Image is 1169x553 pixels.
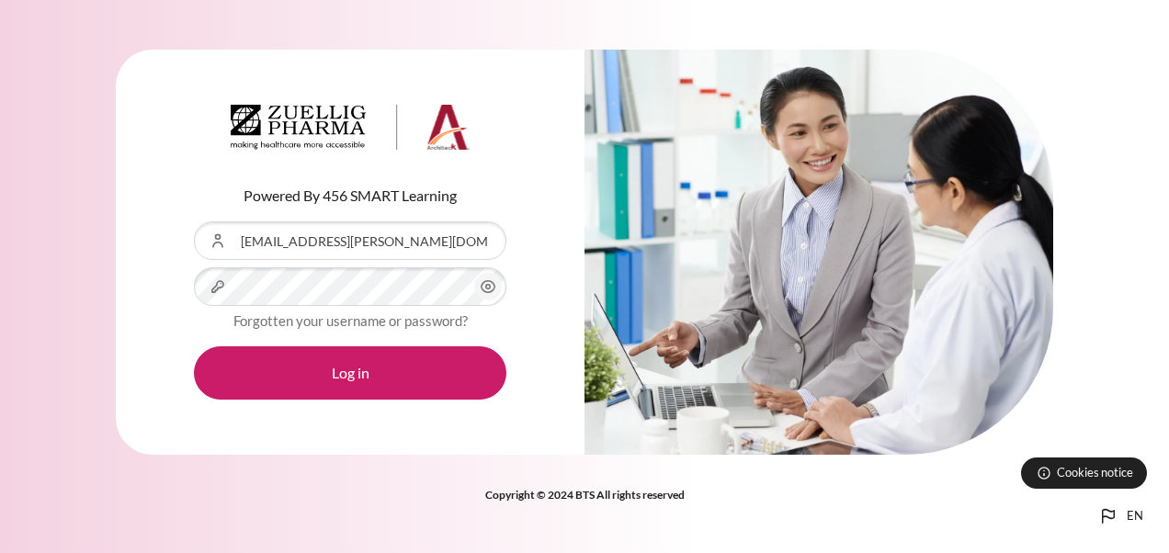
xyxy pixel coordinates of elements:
[194,185,506,207] p: Powered By 456 SMART Learning
[1090,498,1151,535] button: Languages
[231,105,470,151] img: Architeck
[1021,457,1147,489] button: Cookies notice
[194,346,506,400] button: Log in
[194,221,506,260] input: Username or Email Address
[231,105,470,158] a: Architeck
[1127,507,1143,525] span: en
[485,488,685,502] strong: Copyright © 2024 BTS All rights reserved
[1057,464,1133,481] span: Cookies notice
[233,312,468,329] a: Forgotten your username or password?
